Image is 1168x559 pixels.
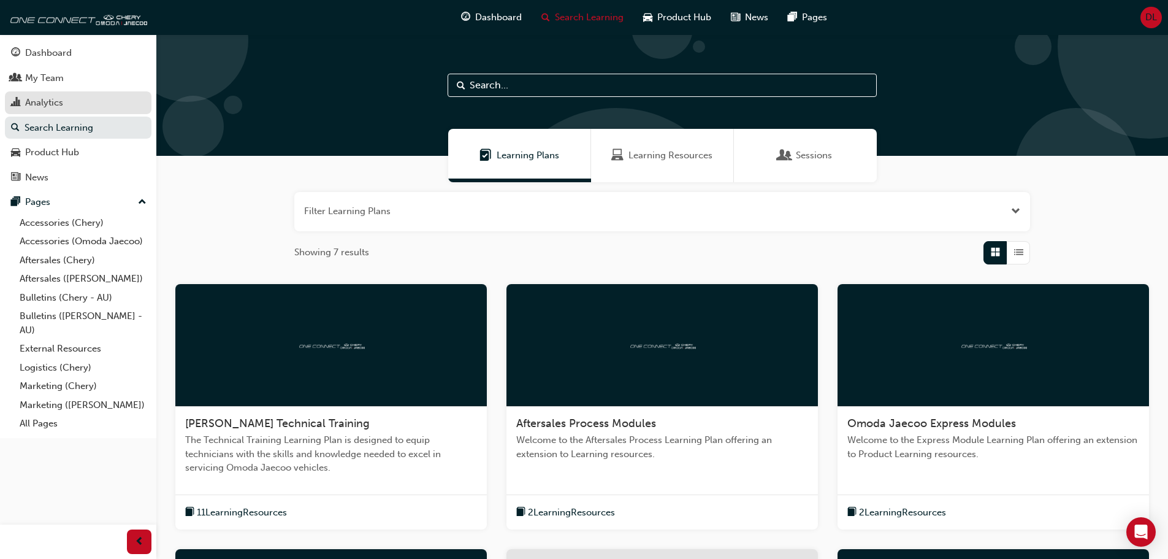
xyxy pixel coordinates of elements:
input: Search... [448,74,877,97]
a: oneconnectAftersales Process ModulesWelcome to the Aftersales Process Learning Plan offering an e... [506,284,818,530]
span: search-icon [541,10,550,25]
span: people-icon [11,73,20,84]
span: Showing 7 results [294,245,369,260]
span: [PERSON_NAME] Technical Training [185,417,370,430]
a: External Resources [15,339,151,358]
span: up-icon [138,195,147,210]
a: Logistics (Chery) [15,358,151,377]
span: Welcome to the Express Module Learning Plan offering an extension to Product Learning resources. [847,433,1139,461]
span: Sessions [796,148,832,163]
img: oneconnect [297,339,365,350]
a: car-iconProduct Hub [633,5,721,30]
span: Product Hub [657,10,711,25]
a: Learning PlansLearning Plans [448,129,591,182]
a: Marketing ([PERSON_NAME]) [15,396,151,415]
span: News [745,10,768,25]
span: Dashboard [475,10,522,25]
img: oneconnect [6,5,147,29]
span: car-icon [643,10,652,25]
div: Open Intercom Messenger [1126,517,1156,547]
span: Learning Plans [479,148,492,163]
span: news-icon [731,10,740,25]
button: DashboardMy TeamAnalyticsSearch LearningProduct HubNews [5,39,151,191]
span: Search [457,79,465,93]
span: Learning Plans [497,148,559,163]
a: pages-iconPages [778,5,837,30]
span: 11 Learning Resources [197,506,287,520]
a: Bulletins (Chery - AU) [15,288,151,307]
span: pages-icon [788,10,797,25]
img: oneconnect [960,339,1027,350]
a: Dashboard [5,42,151,64]
span: Grid [991,245,1000,260]
a: My Team [5,67,151,90]
a: Analytics [5,91,151,114]
span: Aftersales Process Modules [516,417,656,430]
div: Analytics [25,96,63,110]
span: search-icon [11,123,20,134]
a: Learning ResourcesLearning Resources [591,129,734,182]
a: Product Hub [5,141,151,164]
img: oneconnect [628,339,696,350]
div: Product Hub [25,145,79,160]
a: Accessories (Omoda Jaecoo) [15,232,151,251]
span: pages-icon [11,197,20,208]
a: Bulletins ([PERSON_NAME] - AU) [15,307,151,339]
button: book-icon11LearningResources [185,505,287,520]
a: oneconnectOmoda Jaecoo Express ModulesWelcome to the Express Module Learning Plan offering an ext... [838,284,1149,530]
div: Dashboard [25,46,72,60]
a: Aftersales ([PERSON_NAME]) [15,269,151,288]
button: Open the filter [1011,204,1020,218]
span: 2 Learning Resources [859,506,946,520]
span: Learning Resources [611,148,624,163]
a: Accessories (Chery) [15,214,151,233]
span: book-icon [185,505,194,520]
a: guage-iconDashboard [451,5,532,30]
span: The Technical Training Learning Plan is designed to equip technicians with the skills and knowled... [185,433,477,475]
a: Search Learning [5,117,151,139]
span: Omoda Jaecoo Express Modules [847,417,1016,430]
span: chart-icon [11,98,20,109]
a: All Pages [15,414,151,433]
span: car-icon [11,147,20,158]
button: Pages [5,191,151,214]
button: book-icon2LearningResources [847,505,946,520]
button: book-icon2LearningResources [516,505,615,520]
span: prev-icon [135,534,144,550]
span: guage-icon [461,10,470,25]
a: SessionsSessions [734,129,877,182]
span: book-icon [847,505,857,520]
span: Search Learning [555,10,624,25]
span: Learning Resources [628,148,712,163]
div: My Team [25,71,64,85]
a: search-iconSearch Learning [532,5,633,30]
a: oneconnect[PERSON_NAME] Technical TrainingThe Technical Training Learning Plan is designed to equ... [175,284,487,530]
a: Marketing (Chery) [15,377,151,396]
span: Welcome to the Aftersales Process Learning Plan offering an extension to Learning resources. [516,433,808,461]
a: news-iconNews [721,5,778,30]
span: book-icon [516,505,525,520]
a: Aftersales (Chery) [15,251,151,270]
span: Pages [802,10,827,25]
div: News [25,171,48,185]
a: News [5,166,151,189]
button: DL [1140,7,1162,28]
span: 2 Learning Resources [528,506,615,520]
span: guage-icon [11,48,20,59]
span: news-icon [11,172,20,183]
span: DL [1145,10,1157,25]
div: Pages [25,195,50,209]
span: Sessions [779,148,791,163]
span: List [1014,245,1023,260]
